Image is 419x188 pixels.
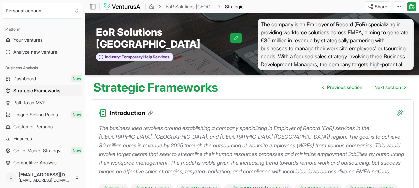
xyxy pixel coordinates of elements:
span: Path to an MVP [13,99,46,106]
span: Next section [374,84,401,91]
span: Unique Selling Points [13,111,58,118]
span: Previous section [327,84,362,91]
button: Share [365,1,390,12]
nav: pagination [317,81,411,94]
button: c[EMAIL_ADDRESS][DOMAIN_NAME][EMAIL_ADDRESS][DOMAIN_NAME] [3,169,82,185]
button: Industry:Temporary Help Services [96,53,173,62]
span: EoR Solutions [GEOGRAPHIC_DATA] [96,26,230,50]
span: Dashboard [13,75,36,82]
div: Business Analysis [3,63,82,73]
img: logo [103,3,142,11]
span: The company is an Employer of Record (EoR) specializing in providing workforce solutions across E... [258,19,414,70]
span: Your ventures [13,37,43,43]
span: Competitive Analysis [13,159,57,166]
span: Temporary Help Services [121,54,170,60]
span: Strategic Frameworks [13,87,60,94]
span: c [5,172,16,183]
span: Go-to-Market Strategy [13,147,60,154]
a: Competitive Analysis [3,157,82,168]
a: Go to previous page [317,81,368,94]
span: Industry: [105,54,121,60]
a: DashboardNew [3,73,82,84]
a: Strategic Frameworks [3,85,82,96]
button: Select an organization [3,3,82,19]
a: Finances [3,133,82,144]
div: Platform [3,24,82,35]
span: Analyze new venture [13,49,57,55]
span: [EMAIL_ADDRESS][DOMAIN_NAME] [19,172,72,178]
a: Unique Selling PointsNew [3,109,82,120]
span: Customer Persona [13,123,53,130]
h3: Introduction [110,108,153,118]
span: New [71,75,82,82]
span: New [71,147,82,154]
nav: breadcrumb [149,3,243,10]
span: Share [375,3,387,10]
a: Go to next page [369,81,411,94]
span: [EMAIL_ADDRESS][DOMAIN_NAME] [19,178,72,183]
span: New [71,111,82,118]
span: Finances [13,135,32,142]
a: EoR Solutions [GEOGRAPHIC_DATA] [166,3,214,10]
a: Customer Persona [3,121,82,132]
a: Analyze new venture [3,47,82,57]
span: Strategic [225,3,243,10]
a: Path to an MVP [3,97,82,108]
a: Your ventures [3,35,82,45]
a: Go-to-Market StrategyNew [3,145,82,156]
h1: Strategic Frameworks [93,81,218,94]
p: The business idea revolves around establishing a company specializing in Employer of Record (EoR)... [99,124,405,176]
